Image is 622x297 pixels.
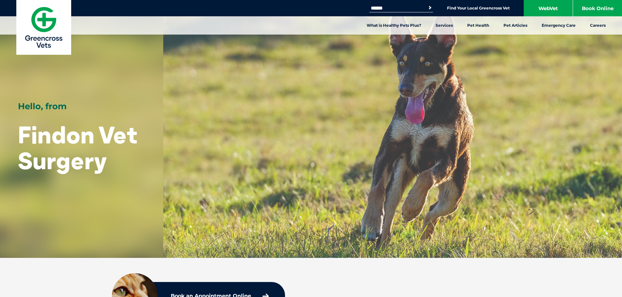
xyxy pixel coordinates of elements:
[496,16,534,35] a: Pet Articles
[427,5,433,11] button: Search
[447,6,510,11] a: Find Your Local Greencross Vet
[583,16,613,35] a: Careers
[460,16,496,35] a: Pet Health
[18,122,145,173] h1: Findon Vet Surgery
[18,101,67,111] span: Hello, from
[534,16,583,35] a: Emergency Care
[359,16,428,35] a: What is Healthy Pets Plus?
[428,16,460,35] a: Services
